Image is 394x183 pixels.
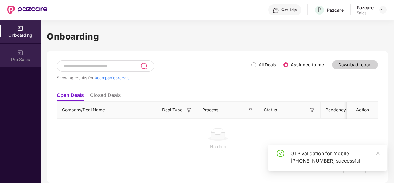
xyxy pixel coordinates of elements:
[202,106,218,113] span: Process
[309,107,315,113] img: svg+xml;base64,PHN2ZyB3aWR0aD0iMTYiIGhlaWdodD0iMTYiIHZpZXdCb3g9IjAgMCAxNiAxNiIgZmlsbD0ibm9uZSIgeG...
[326,106,353,113] span: Pendency On
[273,7,279,14] img: svg+xml;base64,PHN2ZyBpZD0iSGVscC0zMngzMiIgeG1sbnM9Imh0dHA6Ly93d3cudzMub3JnLzIwMDAvc3ZnIiB3aWR0aD...
[62,143,374,150] div: No data
[90,92,121,101] li: Closed Deals
[47,30,388,43] h1: Onboarding
[332,60,378,69] button: Download report
[357,5,374,10] div: Pazcare
[380,7,385,12] img: svg+xml;base64,PHN2ZyBpZD0iRHJvcGRvd24tMzJ4MzIiIHhtbG5zPSJodHRwOi8vd3d3LnczLm9yZy8yMDAwL3N2ZyIgd2...
[140,62,147,70] img: svg+xml;base64,PHN2ZyB3aWR0aD0iMjQiIGhlaWdodD0iMjUiIHZpZXdCb3g9IjAgMCAyNCAyNSIgZmlsbD0ibm9uZSIgeG...
[318,6,322,14] span: P
[357,10,374,15] div: Sales
[17,25,23,31] img: svg+xml;base64,PHN2ZyB3aWR0aD0iMjAiIGhlaWdodD0iMjAiIHZpZXdCb3g9IjAgMCAyMCAyMCIgZmlsbD0ibm9uZSIgeG...
[347,102,378,119] th: Action
[95,75,129,80] span: 0 companies/deals
[162,106,183,113] span: Deal Type
[277,150,284,157] span: check-circle
[376,151,380,155] span: close
[7,6,47,14] img: New Pazcare Logo
[291,62,324,67] label: Assigned to me
[186,107,192,113] img: svg+xml;base64,PHN2ZyB3aWR0aD0iMTYiIGhlaWdodD0iMTYiIHZpZXdCb3g9IjAgMCAxNiAxNiIgZmlsbD0ibm9uZSIgeG...
[57,102,157,119] th: Company/Deal Name
[327,7,344,13] div: Pazcare
[264,106,277,113] span: Status
[57,75,251,80] div: Showing results for
[17,50,23,56] img: svg+xml;base64,PHN2ZyB3aWR0aD0iMjAiIGhlaWdodD0iMjAiIHZpZXdCb3g9IjAgMCAyMCAyMCIgZmlsbD0ibm9uZSIgeG...
[290,150,379,164] div: OTP validation for mobile: [PHONE_NUMBER] successful
[281,7,297,12] div: Get Help
[248,107,254,113] img: svg+xml;base64,PHN2ZyB3aWR0aD0iMTYiIGhlaWdodD0iMTYiIHZpZXdCb3g9IjAgMCAxNiAxNiIgZmlsbD0ibm9uZSIgeG...
[259,62,276,67] label: All Deals
[57,92,84,101] li: Open Deals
